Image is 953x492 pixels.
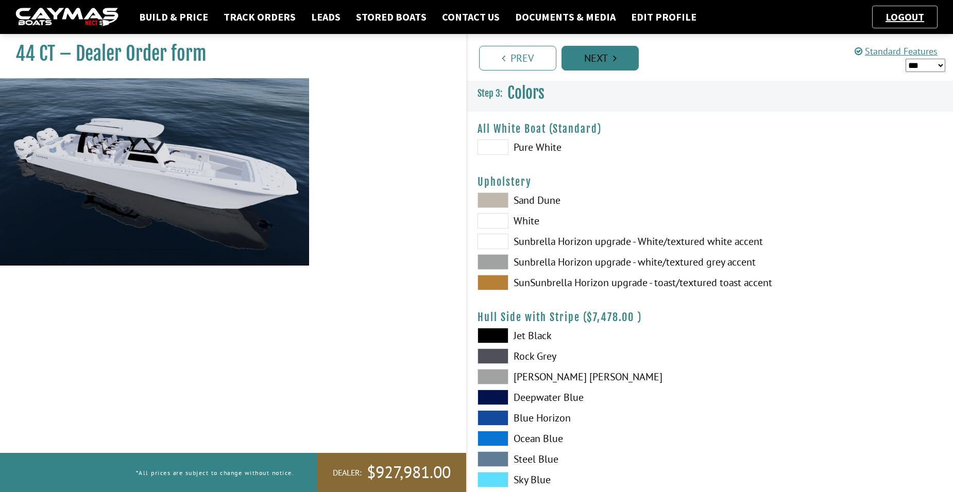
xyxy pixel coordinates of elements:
h3: Colors [467,74,953,112]
a: Prev [479,46,556,71]
span: $7,478.00 [587,311,634,324]
h4: Upholstery [478,175,943,188]
label: SunSunbrella Horizon upgrade - toast/textured toast accent [478,275,700,290]
a: Build & Price [134,10,213,24]
label: Steel Blue [478,451,700,467]
ul: Pagination [476,44,953,71]
label: Deepwater Blue [478,390,700,405]
a: Contact Us [437,10,505,24]
label: Sunbrella Horizon upgrade - White/textured white accent [478,234,700,249]
label: Blue Horizon [478,410,700,426]
label: Ocean Blue [478,431,700,446]
label: Sand Dune [478,192,700,208]
span: $927,981.00 [367,462,451,483]
img: caymas-dealer-connect-2ed40d3bc7270c1d8d7ffb4b79bf05adc795679939227970def78ec6f6c03838.gif [15,8,118,27]
label: Rock Grey [478,348,700,364]
p: *All prices are subject to change without notice. [136,464,295,481]
h4: All White Boat (Standard) [478,122,943,135]
a: Dealer:$927,981.00 [317,453,466,492]
h1: 44 CT – Dealer Order form [15,42,440,65]
a: Standard Features [855,45,938,57]
label: Pure White [478,139,700,155]
label: [PERSON_NAME] [PERSON_NAME] [478,369,700,384]
a: Stored Boats [351,10,432,24]
a: Documents & Media [510,10,621,24]
label: Sky Blue [478,472,700,487]
a: Leads [306,10,346,24]
label: Jet Black [478,328,700,343]
h4: Hull Side with Stripe ( ) [478,311,943,324]
a: Logout [880,10,929,23]
label: Sunbrella Horizon upgrade - white/textured grey accent [478,254,700,270]
label: White [478,213,700,229]
a: Next [561,46,639,71]
a: Track Orders [218,10,301,24]
a: Edit Profile [626,10,702,24]
span: Dealer: [333,467,362,478]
